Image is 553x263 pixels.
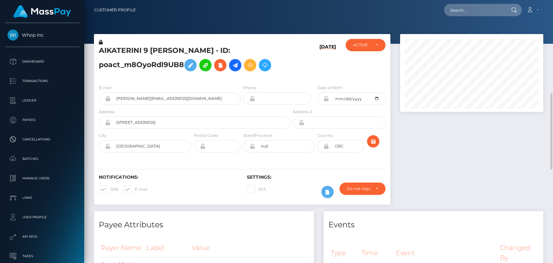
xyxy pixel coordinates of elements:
th: Value [190,239,311,257]
a: User Profile [5,209,79,225]
h5: AIKATERINI 9 [PERSON_NAME] - ID: poact_m8OyoRdl9UB8 [99,46,287,75]
h6: Settings: [247,174,385,180]
label: Address [99,109,115,115]
a: Batches [5,151,79,167]
th: Label [144,239,190,257]
a: API Keys [5,229,79,245]
span: Whop Inc [5,32,79,38]
h6: Notifications: [99,174,237,180]
a: Links [5,190,79,206]
a: Customer Profile [94,3,136,17]
h6: [DATE] [319,44,336,77]
p: User Profile [7,212,77,222]
p: Links [7,193,77,203]
a: Payees [5,112,79,128]
a: Dashboard [5,54,79,70]
th: Payer Name [99,239,144,257]
p: Manage Users [7,173,77,183]
h4: Events [328,219,539,231]
input: Search... [444,4,505,16]
button: ACTIVE [346,39,385,51]
label: Country [317,133,334,138]
div: ACTIVE [353,42,370,48]
p: Dashboard [7,57,77,66]
label: Postal Code [194,133,218,138]
a: Manage Users [5,170,79,186]
label: SMS [99,185,118,194]
label: Date of Birth [317,85,342,91]
label: E-mail [123,185,147,194]
p: Batches [7,154,77,164]
label: Phone [243,85,256,91]
label: City [99,133,107,138]
button: Do not require [340,183,385,195]
label: 2FA [247,185,266,194]
h4: Payee Attributes [99,219,309,231]
a: Transactions [5,73,79,89]
img: MassPay Logo [13,5,71,18]
a: Cancellations [5,131,79,148]
p: Cancellations [7,135,77,144]
p: Transactions [7,76,77,86]
p: Taxes [7,251,77,261]
label: E-mail [99,85,111,91]
a: Ledger [5,92,79,109]
p: API Keys [7,232,77,242]
a: Initiate Payout [229,59,241,71]
p: Ledger [7,96,77,105]
img: Whop Inc [7,30,18,41]
p: Payees [7,115,77,125]
label: Address 2 [293,109,312,115]
label: State/Province [243,133,272,138]
div: Do not require [347,186,370,191]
